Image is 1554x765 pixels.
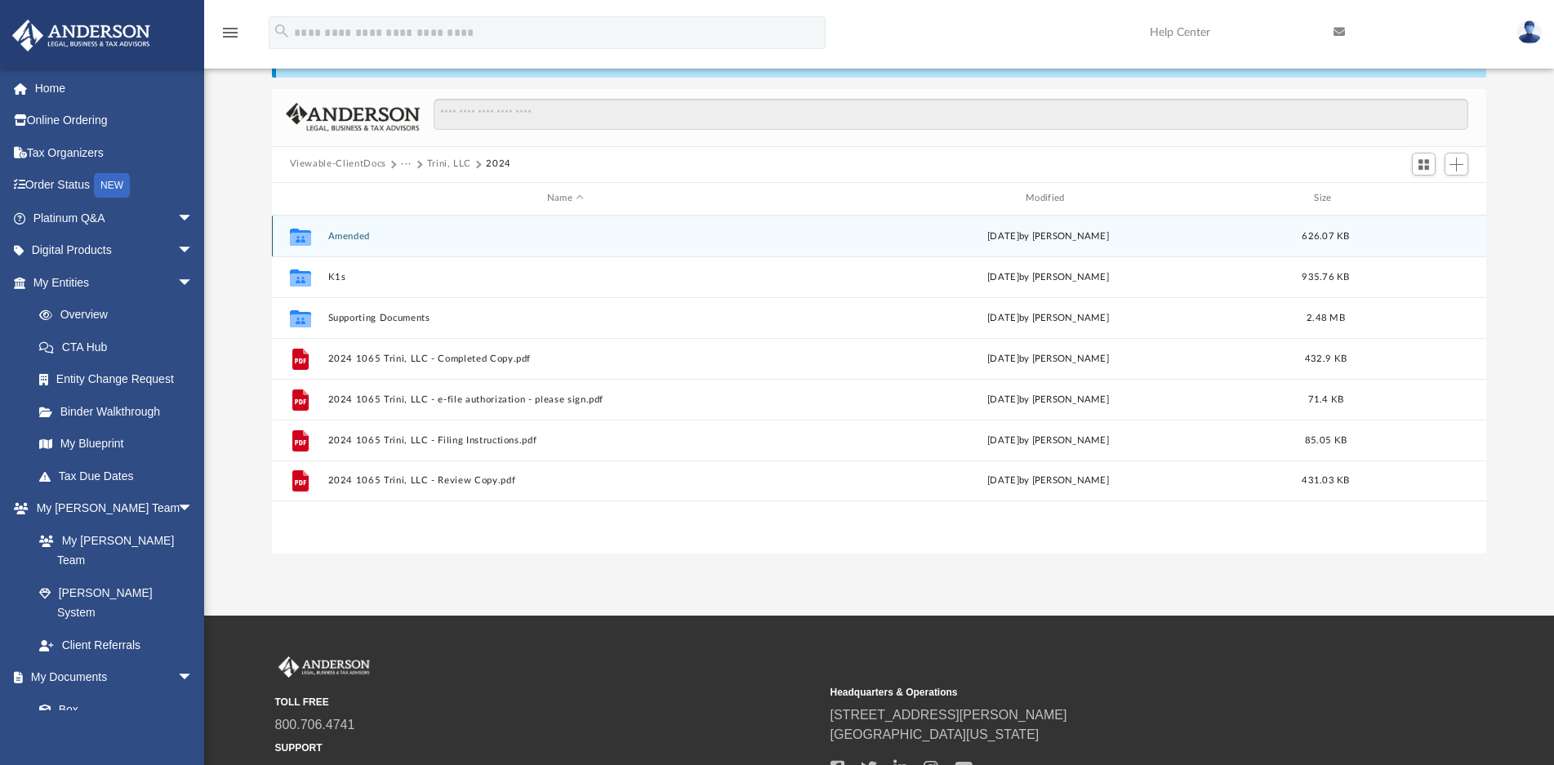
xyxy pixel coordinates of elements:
[23,629,210,661] a: Client Referrals
[1293,191,1358,206] div: Size
[327,354,803,364] button: 2024 1065 Trini, LLC - Completed Copy.pdf
[177,492,210,526] span: arrow_drop_down
[275,718,355,732] a: 800.706.4741
[486,157,511,171] button: 2024
[1305,435,1347,444] span: 85.05 KB
[94,173,130,198] div: NEW
[434,99,1468,130] input: Search files and folders
[327,272,803,282] button: K1s
[11,234,218,267] a: Digital Productsarrow_drop_down
[11,136,218,169] a: Tax Organizers
[23,363,218,396] a: Entity Change Request
[23,331,218,363] a: CTA Hub
[177,234,210,268] span: arrow_drop_down
[810,191,1286,206] div: Modified
[177,661,210,695] span: arrow_drop_down
[830,727,1040,741] a: [GEOGRAPHIC_DATA][US_STATE]
[327,435,803,446] button: 2024 1065 Trini, LLC - Filing Instructions.pdf
[220,31,240,42] a: menu
[1302,272,1349,281] span: 935.76 KB
[23,299,218,331] a: Overview
[275,741,819,755] small: SUPPORT
[11,72,218,105] a: Home
[23,576,210,629] a: [PERSON_NAME] System
[23,428,210,460] a: My Blueprint
[327,394,803,405] button: 2024 1065 Trini, LLC - e-file authorization - please sign.pdf
[23,524,202,576] a: My [PERSON_NAME] Team
[1445,153,1469,176] button: Add
[810,474,1285,488] div: [DATE] by [PERSON_NAME]
[810,351,1285,366] div: [DATE] by [PERSON_NAME]
[290,157,386,171] button: Viewable-ClientDocs
[1305,354,1347,362] span: 432.9 KB
[1307,394,1343,403] span: 71.4 KB
[11,492,210,525] a: My [PERSON_NAME] Teamarrow_drop_down
[11,202,218,234] a: Platinum Q&Aarrow_drop_down
[1517,20,1542,44] img: User Pic
[272,216,1487,554] div: grid
[1307,313,1345,322] span: 2.48 MB
[23,395,218,428] a: Binder Walkthrough
[830,685,1374,700] small: Headquarters & Operations
[830,708,1067,722] a: [STREET_ADDRESS][PERSON_NAME]
[220,23,240,42] i: menu
[401,157,412,171] button: ···
[11,169,218,202] a: Order StatusNEW
[177,202,210,235] span: arrow_drop_down
[7,20,155,51] img: Anderson Advisors Platinum Portal
[1365,191,1480,206] div: id
[810,229,1285,243] div: [DATE] by [PERSON_NAME]
[275,695,819,709] small: TOLL FREE
[1302,231,1349,240] span: 626.07 KB
[810,310,1285,325] div: [DATE] by [PERSON_NAME]
[273,22,291,40] i: search
[1412,153,1436,176] button: Switch to Grid View
[275,656,373,678] img: Anderson Advisors Platinum Portal
[327,231,803,242] button: Amended
[810,392,1285,407] div: [DATE] by [PERSON_NAME]
[810,433,1285,447] div: [DATE] by [PERSON_NAME]
[11,661,210,694] a: My Documentsarrow_drop_down
[177,266,210,300] span: arrow_drop_down
[23,693,202,726] a: Box
[427,157,472,171] button: Trini, LLC
[11,105,218,137] a: Online Ordering
[1302,476,1349,485] span: 431.03 KB
[327,191,803,206] div: Name
[23,460,218,492] a: Tax Due Dates
[327,313,803,323] button: Supporting Documents
[278,191,319,206] div: id
[11,266,218,299] a: My Entitiesarrow_drop_down
[327,475,803,486] button: 2024 1065 Trini, LLC - Review Copy.pdf
[810,269,1285,284] div: [DATE] by [PERSON_NAME]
